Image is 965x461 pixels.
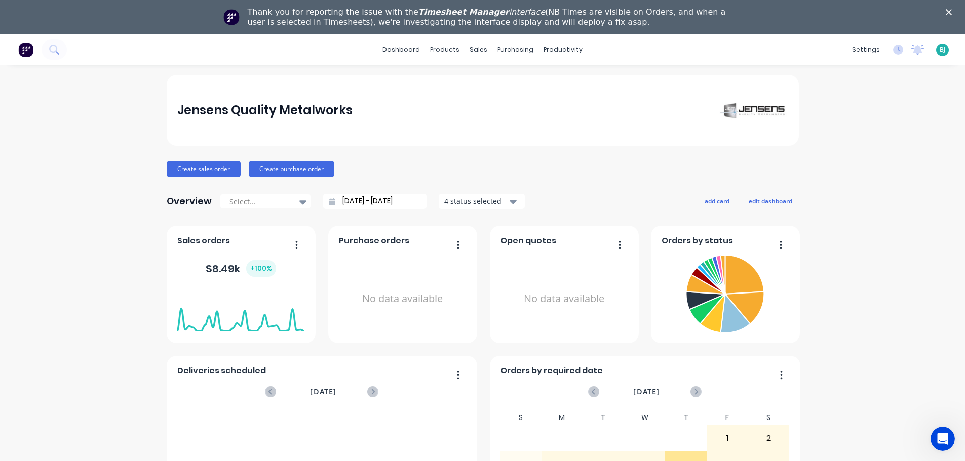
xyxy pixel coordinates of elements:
[439,194,525,209] button: 4 status selected
[748,426,789,451] div: 2
[339,251,466,347] div: No data available
[500,235,556,247] span: Open quotes
[206,260,276,277] div: $ 8.49k
[624,410,666,425] div: W
[177,235,230,247] span: Sales orders
[542,410,583,425] div: M
[444,196,508,206] div: 4 status selected
[177,365,266,377] span: Deliveries scheduled
[662,235,733,247] span: Orders by status
[223,9,240,25] img: Profile image for Team
[946,9,956,15] div: Close
[310,386,336,397] span: [DATE]
[707,426,748,451] div: 1
[18,42,33,57] img: Factory
[425,42,465,57] div: products
[377,42,425,57] a: dashboard
[500,365,603,377] span: Orders by required date
[748,410,789,425] div: S
[500,251,628,347] div: No data available
[707,410,748,425] div: F
[698,194,736,207] button: add card
[167,161,241,177] button: Create sales order
[583,410,624,425] div: T
[246,260,276,277] div: + 100 %
[465,42,492,57] div: sales
[742,194,799,207] button: edit dashboard
[665,410,707,425] div: T
[940,45,946,54] span: BJ
[339,235,409,247] span: Purchase orders
[500,410,542,425] div: S
[717,100,788,121] img: Jensens Quality Metalworks
[248,7,726,27] div: Thank you for reporting the issue with the (NB Times are visible on Orders, and when a user is se...
[418,7,509,17] i: Timesheet Manager
[847,42,885,57] div: settings
[538,42,588,57] div: productivity
[492,42,538,57] div: purchasing
[249,161,334,177] button: Create purchase order
[633,386,660,397] span: [DATE]
[177,100,353,120] div: Jensens Quality Metalworks
[509,7,545,17] i: interface
[167,191,212,212] div: Overview
[931,427,955,451] iframe: Intercom live chat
